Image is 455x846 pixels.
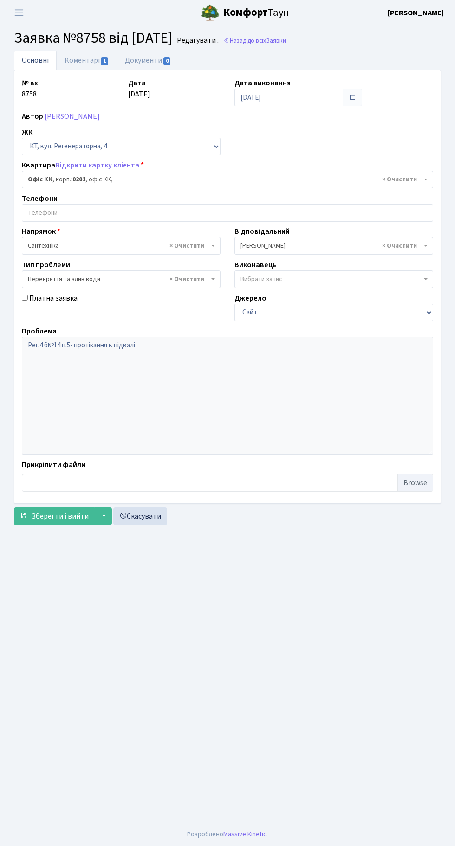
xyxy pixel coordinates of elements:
[234,226,290,237] label: Відповідальний
[22,259,70,270] label: Тип проблеми
[22,171,433,188] span: <b>Офіс КК</b>, корп.: <b>0201</b>, офіс КК,
[169,275,204,284] span: Видалити всі елементи
[28,275,209,284] span: Перекриття та злив води
[22,459,85,470] label: Прикріпити файли
[22,237,221,255] span: Сантехніка
[28,175,422,184] span: <b>Офіс КК</b>, корп.: <b>0201</b>, офіс КК,
[45,111,100,122] a: [PERSON_NAME]
[22,77,40,89] label: № вх.
[7,5,31,20] button: Переключити навігацію
[128,77,146,89] label: Дата
[223,5,268,20] b: Комфорт
[234,237,433,255] span: Тихонов М.М.
[169,241,204,250] span: Видалити всі елементи
[22,205,433,221] input: Телефони
[187,829,268,840] div: Розроблено .
[32,511,89,521] span: Зберегти і вийти
[57,51,117,70] a: Коментарі
[22,127,32,138] label: ЖК
[266,36,286,45] span: Заявки
[15,77,121,106] div: 8758
[28,241,209,250] span: Сантехніка
[234,259,276,270] label: Виконавець
[382,175,417,184] span: Видалити всі елементи
[223,36,286,45] a: Назад до всіхЗаявки
[28,175,52,184] b: Офіс КК
[121,77,227,106] div: [DATE]
[201,4,220,22] img: logo.png
[55,160,139,170] a: Відкрити картку клієнта
[14,507,95,525] button: Зберегти і вийти
[382,241,417,250] span: Видалити всі елементи
[22,193,58,204] label: Телефони
[14,27,172,49] span: Заявка №8758 від [DATE]
[163,57,171,65] span: 0
[22,270,221,288] span: Перекриття та злив води
[388,7,444,19] a: [PERSON_NAME]
[240,241,422,250] span: Тихонов М.М.
[388,8,444,18] b: [PERSON_NAME]
[22,160,144,171] label: Квартира
[22,226,60,237] label: Напрямок
[22,111,43,122] label: Автор
[14,51,57,70] a: Основні
[22,337,433,455] textarea: Рег.4 б№14 п.5- протікання в підвалі
[240,275,282,284] span: Вибрати запис
[223,829,266,839] a: Massive Kinetic
[175,36,219,45] small: Редагувати .
[22,326,57,337] label: Проблема
[117,51,179,70] a: Документи
[101,57,108,65] span: 1
[29,293,78,304] label: Платна заявка
[72,175,85,184] b: 0201
[234,293,266,304] label: Джерело
[113,507,167,525] a: Скасувати
[223,5,289,21] span: Таун
[234,77,291,89] label: Дата виконання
